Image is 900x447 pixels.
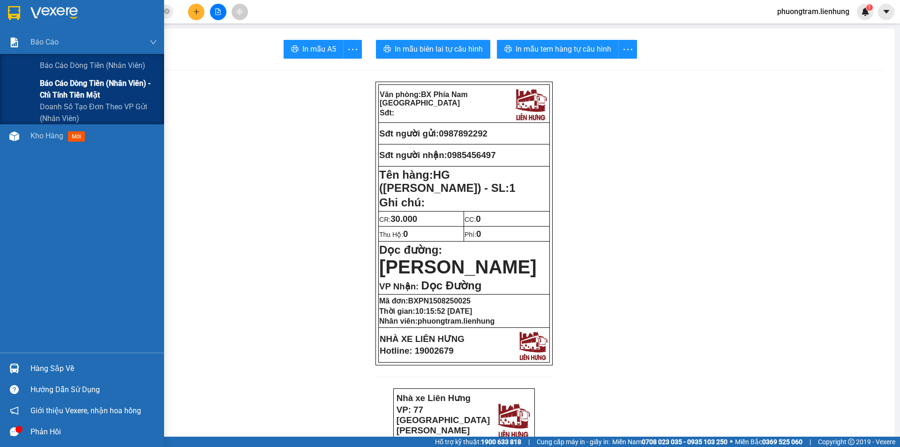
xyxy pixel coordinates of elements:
[4,68,72,78] strong: Sđt người nhận:
[395,43,483,55] span: In mẫu biên lai tự cấu hình
[513,86,548,121] img: logo
[528,437,530,447] span: |
[379,216,417,223] span: CR:
[343,40,362,59] button: more
[380,91,468,107] strong: Văn phòng:
[68,131,85,142] span: mới
[379,168,516,194] strong: Tên hàng:
[735,437,802,447] span: Miền Bắc
[504,45,512,54] span: printer
[390,214,417,224] span: 30.000
[476,229,481,239] span: 0
[408,297,471,305] span: BXPN1508250025
[465,216,481,223] span: CC:
[882,8,891,16] span: caret-down
[481,438,521,446] strong: 1900 633 818
[861,8,870,16] img: icon-new-feature
[291,45,299,54] span: printer
[517,329,549,361] img: logo
[379,281,419,291] span: VP Nhận:
[9,364,19,373] img: warehouse-icon
[642,438,727,446] strong: 0708 023 035 - 0935 103 250
[421,279,481,292] span: Dọc Đường
[379,297,471,305] strong: Mã đơn:
[4,47,63,57] strong: Sđt người gửi:
[236,8,243,15] span: aim
[403,229,408,239] span: 0
[418,317,495,325] span: phuongtram.lienhung
[344,44,361,55] span: more
[379,129,439,138] strong: Sđt người gửi:
[376,40,490,59] button: printerIn mẫu biên lai tự cấu hình
[810,437,811,447] span: |
[30,425,157,439] div: Phản hồi
[495,400,532,439] img: logo
[4,9,92,25] strong: Văn phòng:
[8,6,20,20] img: logo-vxr
[164,8,170,14] span: close-circle
[30,362,157,376] div: Hàng sắp về
[619,44,637,55] span: more
[537,437,610,447] span: Cung cấp máy in - giấy in:
[63,47,112,57] span: 0987892292
[465,231,481,238] span: Phí:
[516,43,611,55] span: In mẫu tem hàng tự cấu hình
[164,8,170,16] span: close-circle
[730,440,733,444] span: ⚪️
[379,243,537,276] strong: Dọc đường:
[447,150,496,160] span: 0985456497
[379,317,495,325] strong: Nhân viên:
[439,129,487,138] span: 0987892292
[40,60,145,71] span: Báo cáo dòng tiền (nhân viên)
[868,4,871,11] span: 1
[9,131,19,141] img: warehouse-icon
[476,214,480,224] span: 0
[210,4,226,20] button: file-add
[848,439,855,445] span: copyright
[397,405,490,446] strong: VP: 77 [GEOGRAPHIC_DATA][PERSON_NAME][GEOGRAPHIC_DATA]
[232,4,248,20] button: aim
[284,40,344,59] button: printerIn mẫu A5
[618,40,637,59] button: more
[380,334,465,344] strong: NHÀ XE LIÊN HƯNG
[380,91,468,107] span: BX Phía Nam [GEOGRAPHIC_DATA]
[612,437,727,447] span: Miền Nam
[379,231,408,238] span: Thu Hộ:
[379,150,447,160] strong: Sđt người nhận:
[379,257,537,277] span: [PERSON_NAME]
[878,4,894,20] button: caret-down
[10,385,19,394] span: question-circle
[30,383,157,397] div: Hướng dẫn sử dụng
[497,40,619,59] button: printerIn mẫu tem hàng tự cấu hình
[866,4,873,11] sup: 1
[415,307,472,315] span: 10:15:52 [DATE]
[188,4,204,20] button: plus
[193,8,200,15] span: plus
[509,182,515,194] span: 1
[125,4,161,40] img: logo
[4,9,92,25] span: BX Phía Nam [GEOGRAPHIC_DATA]
[150,38,157,46] span: down
[30,36,59,48] span: Báo cáo
[30,405,141,417] span: Giới thiệu Vexere, nhận hoa hồng
[380,109,394,117] strong: Sđt:
[30,131,63,140] span: Kho hàng
[380,346,454,356] strong: Hotline: 19002679
[302,43,336,55] span: In mẫu A5
[40,101,157,124] span: Doanh số tạo đơn theo VP gửi (nhân viên)
[397,393,471,403] strong: Nhà xe Liên Hưng
[10,427,19,436] span: message
[379,196,425,209] span: Ghi chú:
[435,437,521,447] span: Hỗ trợ kỹ thuật:
[72,68,120,78] span: 0985456497
[40,77,157,101] span: Báo cáo dòng tiền (nhân viên) - chỉ tính tiền mặt
[4,27,19,35] strong: Sđt:
[215,8,221,15] span: file-add
[379,168,516,194] span: HG ([PERSON_NAME]) - SL:
[10,406,19,415] span: notification
[383,45,391,54] span: printer
[762,438,802,446] strong: 0369 525 060
[379,307,472,315] strong: Thời gian:
[770,6,857,17] span: phuongtram.lienhung
[9,38,19,47] img: solution-icon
